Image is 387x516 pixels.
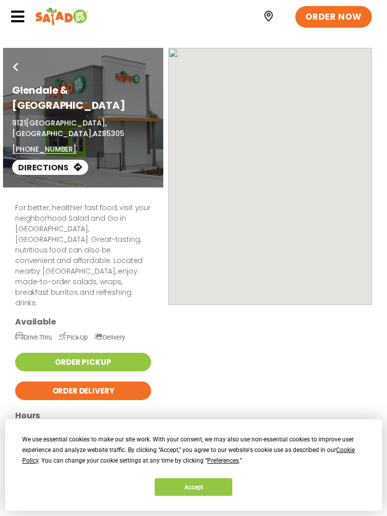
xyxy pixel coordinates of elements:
span: Delivery [94,334,125,341]
a: Order Delivery [15,381,151,400]
span: [GEOGRAPHIC_DATA], [12,128,93,139]
span: 9121 [12,118,26,128]
a: Order Pickup [15,353,151,371]
span: [GEOGRAPHIC_DATA], [26,118,106,128]
span: 85305 [102,128,124,139]
h3: Hours [15,410,151,421]
span: Pick-Up [58,334,88,341]
div: Cookie Consent Prompt [5,419,382,511]
a: Directions [12,160,88,175]
a: [PHONE_NUMBER] [12,144,77,155]
span: Preferences [207,457,239,464]
span: AZ [93,128,102,139]
p: For better, healthier fast food, visit your neighborhood Salad and Go in [GEOGRAPHIC_DATA], [GEOG... [15,203,151,308]
h1: Glendale & [GEOGRAPHIC_DATA] [12,83,154,113]
h3: Available [15,316,151,327]
span: ORDER NOW [305,11,362,23]
div: We use essential cookies to make our site work. With your consent, we may also use non-essential ... [22,434,364,466]
span: Drive-Thru [15,334,52,341]
a: ORDER NOW [295,6,372,28]
img: Header logo [35,7,88,27]
button: Accept [155,478,232,496]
